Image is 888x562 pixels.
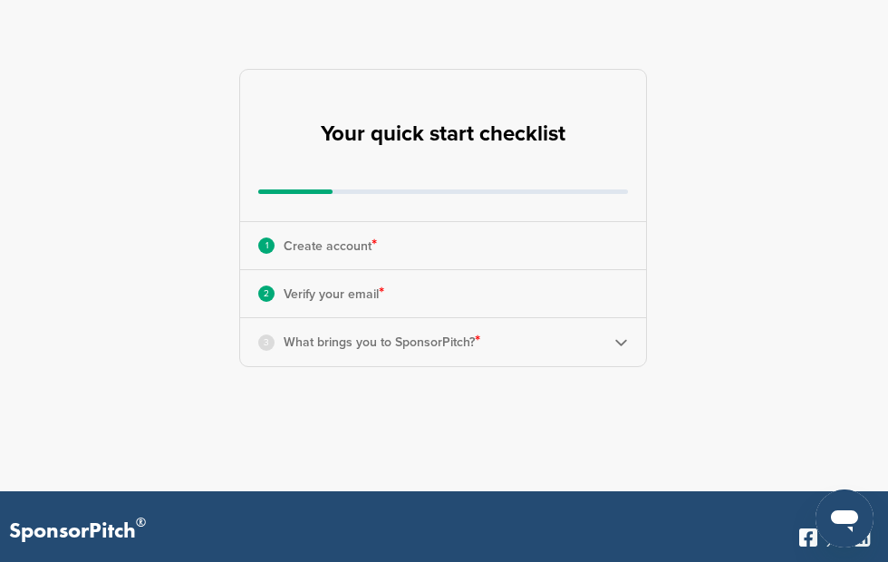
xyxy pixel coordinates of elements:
h2: Your quick start checklist [321,114,565,154]
span: ® [136,511,146,534]
div: 2 [258,286,275,302]
div: 1 [258,237,275,254]
iframe: Button to launch messaging window [816,489,874,547]
p: What brings you to SponsorPitch? [284,330,480,354]
p: SponsorPitch [9,518,146,545]
p: Create account [284,234,377,257]
img: Checklist arrow 2 [614,335,628,349]
img: Facebook [799,528,817,547]
div: 3 [258,334,275,351]
p: Verify your email [284,282,384,305]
